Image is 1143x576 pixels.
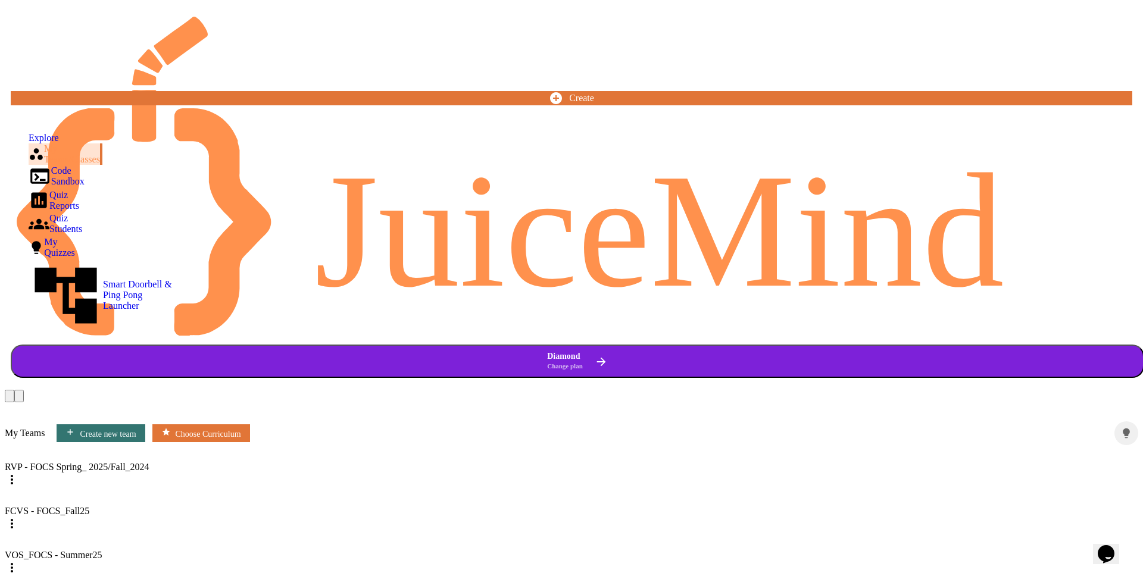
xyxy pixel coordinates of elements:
[57,424,145,442] a: Create new team
[29,190,79,214] a: Quiz Reports
[29,213,82,234] div: Quiz Students
[5,390,14,402] div: My Notifications
[29,237,75,258] a: My Quizzes
[5,506,1138,516] div: FCVS - FOCS_Fall25
[5,550,1138,561] div: VOS_FOCS - Summer25
[29,133,59,143] div: Explore
[5,428,45,439] div: My Teams
[1093,528,1131,564] iframe: chat widget
[11,91,1132,105] a: Create
[17,17,1126,336] img: logo-orange.svg
[29,130,59,143] a: Explore
[547,352,583,371] div: Diamond
[547,362,583,370] span: Change plan
[14,390,24,402] div: My Account
[29,143,102,165] a: My Teams/Classes
[29,258,177,335] a: Smart Doorbell & Ping Pong Launcher
[29,258,177,333] div: Smart Doorbell & Ping Pong Launcher
[29,165,85,187] div: Code Sandbox
[29,165,85,190] a: Code Sandbox
[5,489,1138,533] div: FCVS - FOCS_Fall25
[152,424,250,442] a: Choose Curriculum
[1114,421,1138,445] div: How it works
[5,462,1138,472] div: RVP - FOCS Spring_ 2025/Fall_2024
[5,445,1138,489] div: RVP - FOCS Spring_ 2025/Fall_2024
[29,190,79,211] div: Quiz Reports
[29,213,82,237] a: Quiz Students
[29,143,100,165] div: My Teams/Classes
